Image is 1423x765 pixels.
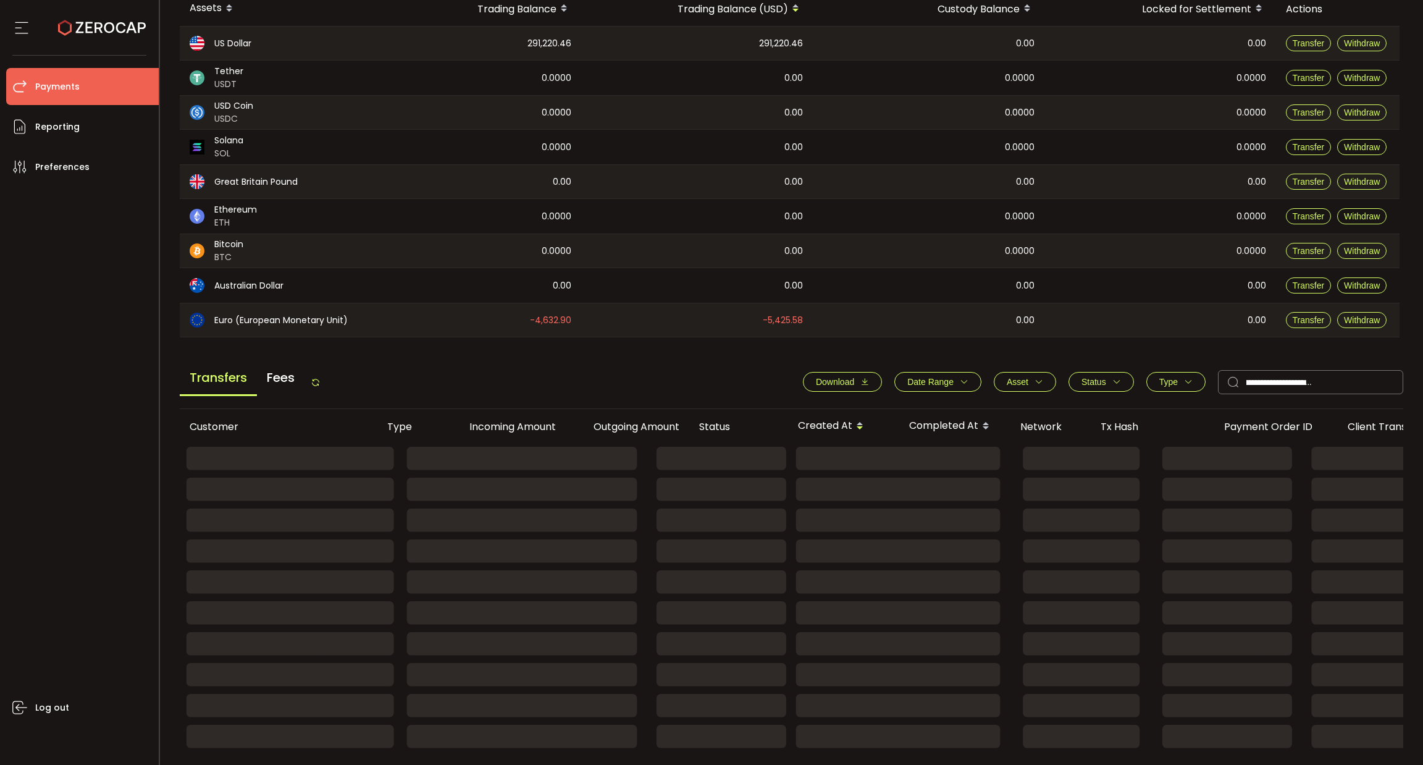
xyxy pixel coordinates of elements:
[1007,377,1028,387] span: Asset
[1337,208,1387,224] button: Withdraw
[214,251,243,264] span: BTC
[1286,312,1332,328] button: Transfer
[1016,313,1035,328] span: 0.00
[1236,106,1266,120] span: 0.0000
[1005,71,1035,85] span: 0.0000
[542,71,571,85] span: 0.0000
[1016,279,1035,293] span: 0.00
[257,361,304,394] span: Fees
[214,314,348,327] span: Euro (European Monetary Unit)
[214,238,243,251] span: Bitcoin
[1286,70,1332,86] button: Transfer
[1344,142,1380,152] span: Withdraw
[1337,35,1387,51] button: Withdraw
[1344,246,1380,256] span: Withdraw
[788,416,899,437] div: Created At
[190,174,204,189] img: gbp_portfolio.svg
[1337,104,1387,120] button: Withdraw
[1068,372,1134,392] button: Status
[1010,420,1091,434] div: Network
[1248,279,1266,293] span: 0.00
[816,377,854,387] span: Download
[1016,175,1035,189] span: 0.00
[784,244,803,258] span: 0.00
[442,420,566,434] div: Incoming Amount
[214,99,253,112] span: USD Coin
[1344,73,1380,83] span: Withdraw
[180,420,377,434] div: Customer
[1344,177,1380,187] span: Withdraw
[566,420,689,434] div: Outgoing Amount
[530,313,571,328] span: -4,632.90
[1005,209,1035,224] span: 0.0000
[1293,38,1325,48] span: Transfer
[784,175,803,189] span: 0.00
[214,37,251,50] span: US Dollar
[1293,142,1325,152] span: Transfer
[1293,281,1325,290] span: Transfer
[1337,277,1387,294] button: Withdraw
[214,216,257,229] span: ETH
[1236,244,1266,258] span: 0.0000
[1286,139,1332,155] button: Transfer
[784,106,803,120] span: 0.00
[377,420,442,434] div: Type
[1236,209,1266,224] span: 0.0000
[1293,73,1325,83] span: Transfer
[190,209,204,224] img: eth_portfolio.svg
[1286,35,1332,51] button: Transfer
[1286,174,1332,190] button: Transfer
[1344,38,1380,48] span: Withdraw
[214,134,243,147] span: Solana
[190,313,204,328] img: eur_portfolio.svg
[1293,211,1325,221] span: Transfer
[542,209,571,224] span: 0.0000
[763,313,803,328] span: -5,425.58
[994,372,1056,392] button: Asset
[899,416,1010,437] div: Completed At
[190,70,204,85] img: usdt_portfolio.svg
[784,140,803,154] span: 0.00
[214,175,298,188] span: Great Britain Pound
[1236,71,1266,85] span: 0.0000
[553,175,571,189] span: 0.00
[1236,140,1266,154] span: 0.0000
[214,279,283,292] span: Australian Dollar
[542,244,571,258] span: 0.0000
[1337,139,1387,155] button: Withdraw
[1344,108,1380,117] span: Withdraw
[784,279,803,293] span: 0.00
[1081,377,1106,387] span: Status
[1337,243,1387,259] button: Withdraw
[190,243,204,258] img: btc_portfolio.svg
[784,71,803,85] span: 0.00
[1016,36,1035,51] span: 0.00
[1159,377,1178,387] span: Type
[894,372,981,392] button: Date Range
[1361,706,1423,765] div: Chat Widget
[35,699,69,717] span: Log out
[1337,312,1387,328] button: Withdraw
[1286,243,1332,259] button: Transfer
[1005,140,1035,154] span: 0.0000
[1276,2,1400,16] div: Actions
[214,147,243,160] span: SOL
[553,279,571,293] span: 0.00
[214,65,243,78] span: Tether
[35,158,90,176] span: Preferences
[784,209,803,224] span: 0.00
[803,372,882,392] button: Download
[1344,281,1380,290] span: Withdraw
[1337,70,1387,86] button: Withdraw
[542,106,571,120] span: 0.0000
[1286,208,1332,224] button: Transfer
[1286,104,1332,120] button: Transfer
[1091,420,1214,434] div: Tx Hash
[1248,36,1266,51] span: 0.00
[1337,174,1387,190] button: Withdraw
[1293,177,1325,187] span: Transfer
[1248,175,1266,189] span: 0.00
[35,78,80,96] span: Payments
[1005,244,1035,258] span: 0.0000
[1248,313,1266,328] span: 0.00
